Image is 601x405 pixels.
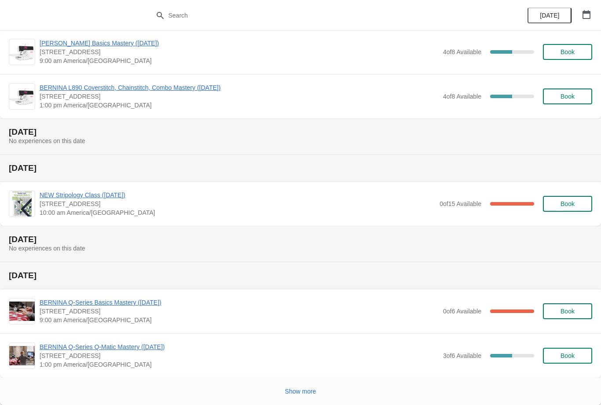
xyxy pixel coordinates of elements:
span: NEW Stripology Class ([DATE]) [40,191,435,199]
span: 0 of 15 Available [440,200,481,207]
span: Book [561,200,575,207]
h2: [DATE] [9,128,592,136]
span: 4 of 8 Available [443,93,481,100]
h2: [DATE] [9,271,592,280]
span: [DATE] [540,12,559,19]
span: Book [561,93,575,100]
span: 1:00 pm America/[GEOGRAPHIC_DATA] [40,360,439,369]
button: Book [543,196,592,212]
span: [STREET_ADDRESS] [40,48,439,56]
span: 10:00 am America/[GEOGRAPHIC_DATA] [40,208,435,217]
span: [STREET_ADDRESS] [40,351,439,360]
img: BERNINA Serger Basics Mastery (September 18, 2025) | 1300 Salem Rd SW, Suite 350, Rochester, MN 5... [9,42,35,62]
button: [DATE] [528,7,572,23]
span: 4 of 8 Available [443,48,481,55]
input: Search [168,7,451,23]
span: 9:00 am America/[GEOGRAPHIC_DATA] [40,316,439,324]
span: [STREET_ADDRESS] [40,307,439,316]
span: [STREET_ADDRESS] [40,92,439,101]
span: Book [561,308,575,315]
span: 1:00 pm America/[GEOGRAPHIC_DATA] [40,101,439,110]
span: [STREET_ADDRESS] [40,199,435,208]
span: 3 of 6 Available [443,352,481,359]
span: 9:00 am America/[GEOGRAPHIC_DATA] [40,56,439,65]
span: No experiences on this date [9,137,85,144]
img: BERNINA Q-Series Q-Matic Mastery (September 22, 2025) | 1300 Salem Rd SW, Suite 350, Rochester, M... [9,346,35,365]
span: [PERSON_NAME] Basics Mastery ([DATE]) [40,39,439,48]
img: BERNINA Q-Series Basics Mastery (September 22, 2025) | 1300 Salem Rd SW, Suite 350, Rochester, MN... [9,302,35,320]
span: BERNINA L890 Coverstitch, Chainstitch, Combo Mastery ([DATE]) [40,83,439,92]
button: Show more [282,383,320,399]
h2: [DATE] [9,235,592,244]
img: BERNINA L890 Coverstitch, Chainstitch, Combo Mastery (September 18, 2025) | 1300 Salem Rd SW, Sui... [9,87,35,107]
span: Book [561,352,575,359]
img: NEW Stripology Class (September 20, 2025) | 1300 Salem Rd SW, Suite 350, Rochester, MN 55902 | 10... [12,191,32,217]
span: 0 of 6 Available [443,308,481,315]
span: Book [561,48,575,55]
button: Book [543,88,592,104]
span: BERNINA Q-Series Basics Mastery ([DATE]) [40,298,439,307]
span: No experiences on this date [9,245,85,252]
button: Book [543,348,592,364]
h2: [DATE] [9,164,592,173]
span: Show more [285,388,316,395]
span: BERNINA Q-Series Q-Matic Mastery ([DATE]) [40,342,439,351]
button: Book [543,44,592,60]
button: Book [543,303,592,319]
